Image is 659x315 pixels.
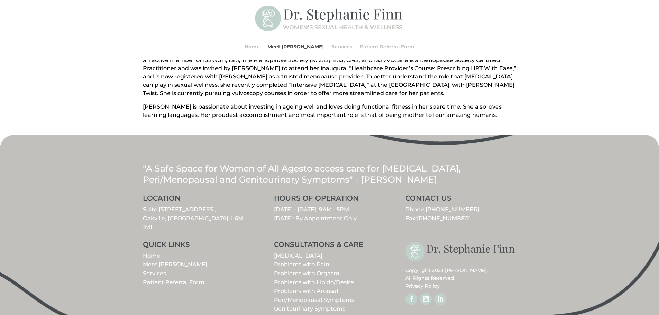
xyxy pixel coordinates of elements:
a: Home [245,34,260,60]
a: Suite [STREET_ADDRESS],Oakville, [GEOGRAPHIC_DATA], L6M 1M1 [143,206,243,230]
h3: CONTACT US [405,195,516,205]
a: Genitourinary Symptoms [274,305,345,312]
p: Copyright 2023 [PERSON_NAME]. All Rights Reserved. [405,267,516,290]
a: Services [331,34,352,60]
h3: QUICK LINKS [143,241,254,251]
a: Peri/Menopausal Symptoms [274,297,354,303]
a: Patient Referral Form [143,279,204,286]
span: [PHONE_NUMBER] [417,215,471,222]
h3: HOURS OF OPERATION [274,195,385,205]
p: [DATE] - [DATE]: 9AM - 5PM [DATE]: By Appointment Only [274,205,385,223]
a: [MEDICAL_DATA] [274,252,322,259]
a: Meet [PERSON_NAME] [143,261,207,268]
a: Problems with Orgasm [274,270,339,277]
p: She has now spent and continues to spend countless hours expanding her knowledge and training in ... [143,48,516,103]
a: [PHONE_NUMBER] [425,206,479,213]
span: to access care for [MEDICAL_DATA], Peri/Menopausal and Genitourinary Symptoms" - [PERSON_NAME] [143,163,461,185]
a: Patient Referral Form [360,34,414,60]
a: Follow on Facebook [405,293,417,305]
a: Problems with Pain [274,261,329,268]
a: Problems with Libido/Desire [274,279,354,286]
a: Problems with Arousal [274,288,338,294]
a: Privacy Policy [405,283,440,289]
p: [PERSON_NAME] is passionate about investing in ageing well and loves doing functional fitness in ... [143,103,516,119]
img: stephanie-finn-logo-dark [405,241,516,263]
h3: LOCATION [143,195,254,205]
a: Meet [PERSON_NAME] [267,34,324,60]
a: Follow on Instagram [420,293,432,305]
p: Phone: Fax: [405,205,516,223]
p: "A Safe Space for Women of All Ages [143,163,516,185]
a: Follow on LinkedIn [434,293,446,305]
h3: CONSULTATIONS & CARE [274,241,385,251]
a: Services [143,270,166,277]
a: Home [143,252,160,259]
